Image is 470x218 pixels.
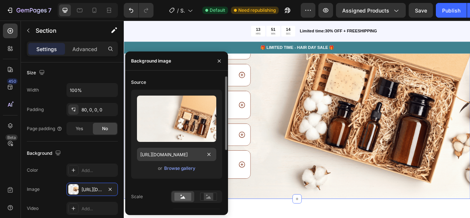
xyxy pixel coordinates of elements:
button: Assigned Products [336,3,406,18]
div: Publish [442,7,460,14]
div: Add... [82,206,116,212]
div: Background [27,149,62,158]
p: 🎁 LIMITED TIME - HAIR DAY SALE 🎁 [1,31,440,38]
div: Color [27,167,38,174]
div: Video [27,205,39,212]
span: Assigned Products [342,7,389,14]
div: Background image [131,58,171,64]
p: Section [36,26,96,35]
span: Yes [76,125,83,132]
div: Page padding [27,125,62,132]
span: Shopify Original Product Template [180,7,185,14]
div: Padding [27,106,44,113]
div: Image [27,186,40,193]
p: Limited time:30% OFF + FREESHIPPING [224,10,440,17]
p: Lorem ipsum dolor sit amet, consectetur adipiscing sed do eiusmod? [15,175,138,191]
span: or [158,164,162,173]
span: No [102,125,108,132]
div: Add... [82,167,116,174]
div: Undo/Redo [124,3,153,18]
span: / [177,7,179,14]
img: preview-image [137,96,216,142]
input: Auto [67,83,117,97]
button: Browse gallery [164,165,196,172]
div: Beta [6,135,18,140]
p: Lorem ipsum dolor sit amet consectetur? [15,141,131,149]
input: https://example.com/image.jpg [137,148,216,161]
div: Source [131,79,146,86]
button: 7 [3,3,55,18]
p: Lorem ipsum dolor sit amet, consectetur? [15,65,132,73]
span: Default [210,7,225,14]
p: 7 [48,6,51,15]
div: [URL][DOMAIN_NAME] [82,186,103,193]
div: Scale [131,193,143,200]
div: 450 [7,78,18,84]
button: Publish [436,3,467,18]
p: Lorem ipsum dolor sit amet, consectetur elit sed do eiusmod? [15,100,138,115]
span: Need republishing [238,7,276,14]
p: Advanced [72,45,97,53]
iframe: Design area [124,21,470,218]
div: Width [27,87,39,93]
div: 80, 0, 0, 0 [82,107,116,113]
button: Save [409,3,433,18]
div: Size [27,68,46,78]
span: Save [415,7,427,14]
p: Settings [36,45,57,53]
